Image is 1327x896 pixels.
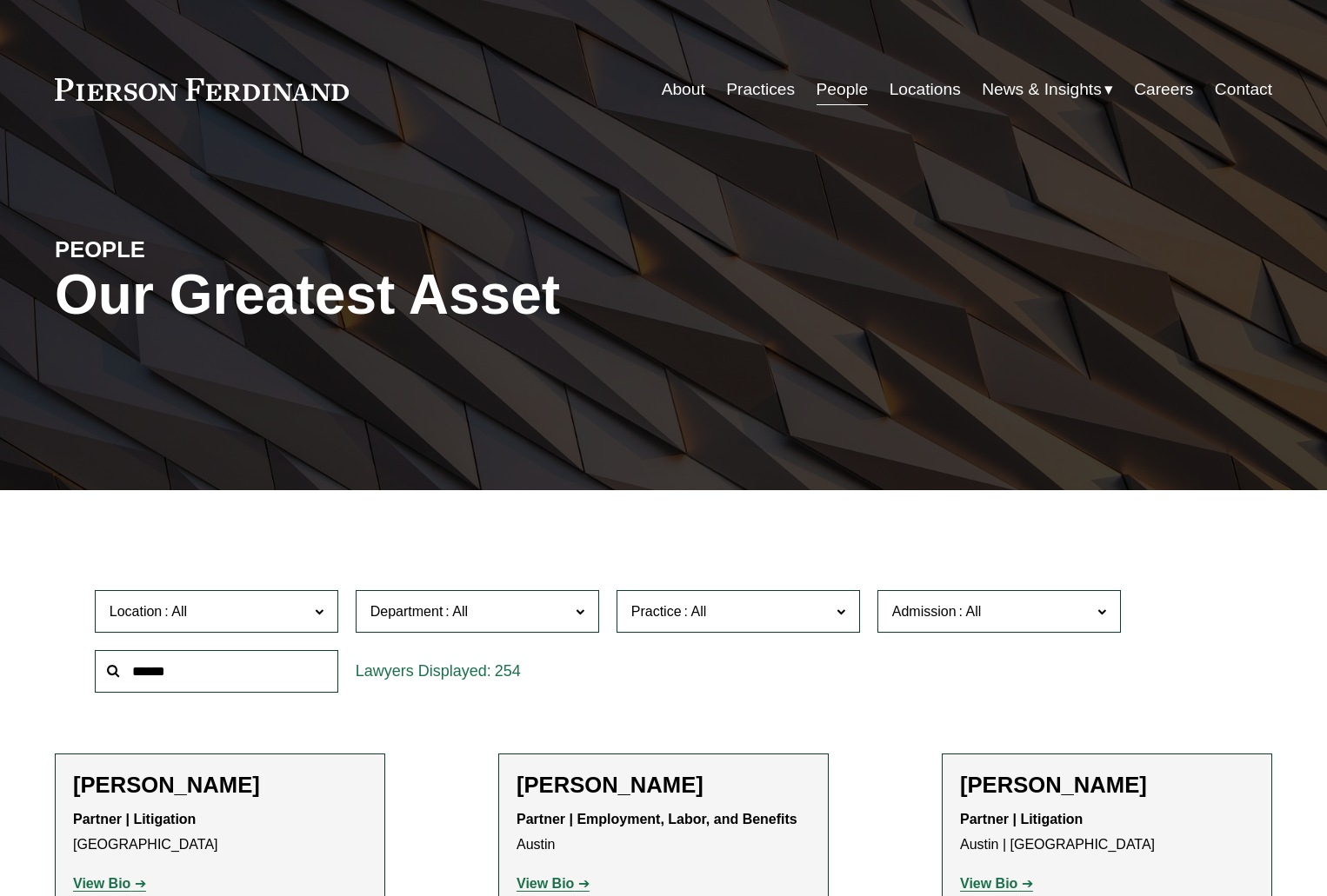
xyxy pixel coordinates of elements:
[517,876,590,891] a: View Bio
[1215,73,1272,106] a: Contact
[726,73,795,106] a: Practices
[960,876,1033,891] a: View Bio
[982,75,1102,105] span: News & Insights
[892,604,957,619] span: Admission
[631,604,682,619] span: Practice
[1134,73,1193,106] a: Careers
[960,876,1017,891] strong: View Bio
[73,812,196,826] strong: Partner | Litigation
[73,876,146,891] a: View Bio
[960,807,1254,858] p: Austin | [GEOGRAPHIC_DATA]
[960,772,1254,799] h2: [PERSON_NAME]
[55,263,866,327] h1: Our Greatest Asset
[55,236,359,263] h4: PEOPLE
[73,807,367,858] p: [GEOGRAPHIC_DATA]
[960,812,1083,826] strong: Partner | Litigation
[517,772,810,799] h2: [PERSON_NAME]
[817,73,869,106] a: People
[370,604,443,619] span: Department
[517,807,810,858] p: Austin
[982,73,1113,106] a: folder dropdown
[517,812,797,826] strong: Partner | Employment, Labor, and Benefits
[495,662,521,680] span: 254
[73,876,130,891] strong: View Bio
[890,73,961,106] a: Locations
[517,876,574,891] strong: View Bio
[73,772,367,799] h2: [PERSON_NAME]
[662,73,705,106] a: About
[110,604,163,619] span: Location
